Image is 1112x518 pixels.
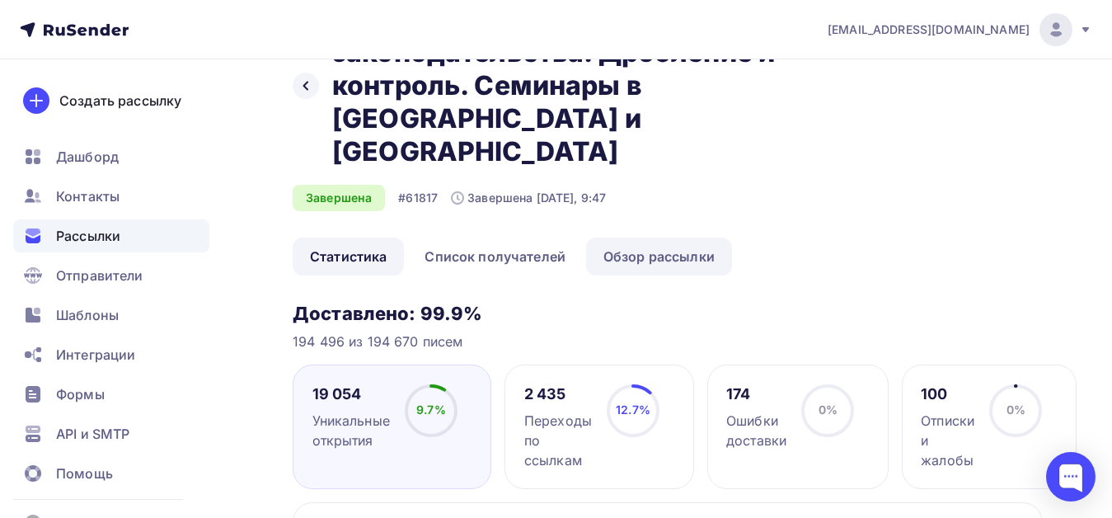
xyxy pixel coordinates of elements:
span: Дашборд [56,147,119,167]
div: #61817 [398,190,438,206]
div: 2 435 [524,384,592,404]
div: Отписки и жалобы [921,411,974,470]
div: 100 [921,384,974,404]
div: 174 [726,384,786,404]
div: 194 496 из 194 670 писем [293,332,1043,351]
div: Создать рассылку [59,91,181,111]
div: Переходы по ссылкам [524,411,592,470]
a: Статистика [293,238,404,275]
h2: Налоги. Изменения законодательства. Дробление и контроль. Семинары в [GEOGRAPHIC_DATA] и [GEOGRAP... [332,3,830,168]
div: Ошибки доставки [726,411,786,450]
span: Помощь [56,464,113,483]
a: Обзор рассылки [586,238,732,275]
span: Отправители [56,266,143,285]
span: 9.7% [416,403,446,417]
a: Отправители [13,259,209,292]
a: Формы [13,378,209,411]
span: 0% [1006,403,1025,417]
span: Интеграции [56,345,135,365]
a: Рассылки [13,219,209,252]
h3: Доставлено: 99.9% [293,302,1043,325]
div: 19 054 [312,384,390,404]
a: Контакты [13,180,209,213]
div: Завершена [DATE], 9:47 [451,190,606,206]
span: Формы [56,384,105,404]
a: [EMAIL_ADDRESS][DOMAIN_NAME] [828,13,1092,46]
span: 0% [819,403,838,417]
span: Контакты [56,186,120,206]
a: Шаблоны [13,299,209,332]
span: [EMAIL_ADDRESS][DOMAIN_NAME] [828,21,1030,38]
div: Уникальные открытия [312,411,390,450]
span: Рассылки [56,226,120,246]
span: 12.7% [616,403,650,417]
a: Дашборд [13,140,209,173]
a: Список получателей [407,238,583,275]
span: Шаблоны [56,305,119,325]
div: Завершена [293,185,385,211]
span: API и SMTP [56,424,129,444]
